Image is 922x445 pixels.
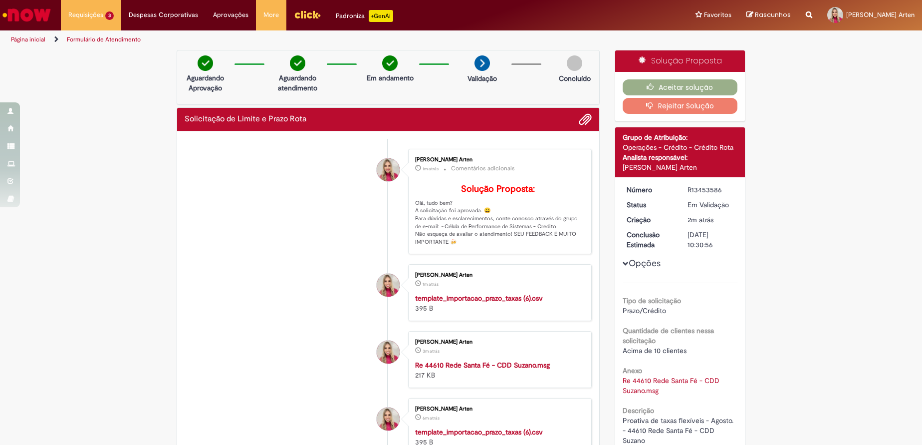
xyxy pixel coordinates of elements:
p: Olá, tudo bem? A solicitação foi aprovada. 😀 Para dúvidas e esclarecimentos, conte conosco atravé... [415,184,581,246]
span: 3 [105,11,114,20]
a: template_importacao_prazo_taxas (6).csv [415,428,543,437]
time: 27/08/2025 16:32:25 [423,166,439,172]
div: Em Validação [688,200,734,210]
p: Concluído [559,73,591,83]
h2: Solicitação de Limite e Prazo Rota Histórico de tíquete [185,115,306,124]
span: 2m atrás [688,215,713,224]
a: Download de Re 44610 Rede Santa Fé - CDD Suzano.msg [623,376,721,395]
div: [PERSON_NAME] Arten [415,339,581,345]
a: Formulário de Atendimento [67,35,141,43]
div: 27/08/2025 16:30:52 [688,215,734,225]
div: Isabela Patricia Ferrarini Arten [377,341,400,364]
img: arrow-next.png [474,55,490,71]
span: More [263,10,279,20]
div: Isabela Patricia Ferrarini Arten [377,274,400,297]
time: 27/08/2025 16:31:54 [423,281,439,287]
span: 6m atrás [423,415,440,421]
span: 1m atrás [423,281,439,287]
div: Grupo de Atribuição: [623,132,738,142]
span: Prazo/Crédito [623,306,666,315]
small: Comentários adicionais [451,164,515,173]
b: Descrição [623,406,654,415]
time: 27/08/2025 16:30:12 [423,348,440,354]
p: Em andamento [367,73,414,83]
div: Solução Proposta [615,50,745,72]
a: Re 44610 Rede Santa Fé - CDD Suzano.msg [415,361,550,370]
div: [DATE] 10:30:56 [688,230,734,250]
img: img-circle-grey.png [567,55,582,71]
div: Isabela Patricia Ferrarini Arten [377,158,400,181]
div: R13453586 [688,185,734,195]
dt: Criação [619,215,681,225]
span: Favoritos [704,10,731,20]
time: 27/08/2025 16:27:40 [423,415,440,421]
img: check-circle-green.png [290,55,305,71]
b: Tipo de solicitação [623,296,681,305]
img: ServiceNow [1,5,52,25]
span: 3m atrás [423,348,440,354]
div: [PERSON_NAME] Arten [415,272,581,278]
button: Aceitar solução [623,79,738,95]
ul: Trilhas de página [7,30,607,49]
p: Validação [467,73,497,83]
span: Acima de 10 clientes [623,346,687,355]
time: 27/08/2025 16:30:52 [688,215,713,224]
span: Rascunhos [755,10,791,19]
a: Página inicial [11,35,45,43]
b: Quantidade de clientes nessa solicitação [623,326,714,345]
div: 395 B [415,293,581,313]
div: Analista responsável: [623,152,738,162]
span: 1m atrás [423,166,439,172]
img: click_logo_yellow_360x200.png [294,7,321,22]
div: Padroniza [336,10,393,22]
div: [PERSON_NAME] Arten [623,162,738,172]
span: Requisições [68,10,103,20]
div: [PERSON_NAME] Arten [415,157,581,163]
p: Aguardando Aprovação [181,73,230,93]
span: Despesas Corporativas [129,10,198,20]
button: Rejeitar Solução [623,98,738,114]
div: [PERSON_NAME] Arten [415,406,581,412]
span: Proativa de taxas flexíveis - Agosto. - 44610 Rede Santa Fé - CDD Suzano [623,416,735,445]
b: Anexo [623,366,642,375]
img: check-circle-green.png [382,55,398,71]
p: Aguardando atendimento [273,73,322,93]
a: template_importacao_prazo_taxas (6).csv [415,294,543,303]
b: Solução Proposta: [461,183,535,195]
button: Adicionar anexos [579,113,592,126]
dt: Status [619,200,681,210]
dt: Conclusão Estimada [619,230,681,250]
span: [PERSON_NAME] Arten [846,10,915,19]
p: +GenAi [369,10,393,22]
div: 217 KB [415,360,581,380]
div: Isabela Patricia Ferrarini Arten [377,408,400,431]
div: Operações - Crédito - Crédito Rota [623,142,738,152]
span: Aprovações [213,10,248,20]
a: Rascunhos [746,10,791,20]
img: check-circle-green.png [198,55,213,71]
dt: Número [619,185,681,195]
